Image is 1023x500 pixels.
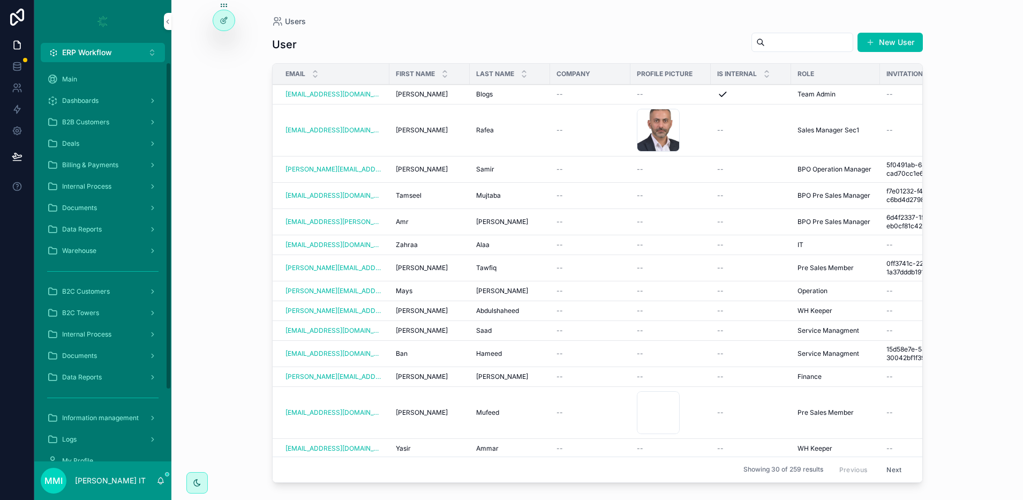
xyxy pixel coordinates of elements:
[41,134,165,153] a: Deals
[637,264,704,272] a: --
[637,349,643,358] span: --
[62,309,99,317] span: B2C Towers
[396,218,409,226] span: Amr
[476,70,514,78] span: Last name
[476,126,544,135] a: Rafea
[798,408,854,417] span: Pre Sales Member
[556,326,624,335] a: --
[62,247,96,255] span: Warehouse
[285,372,383,381] a: [PERSON_NAME][EMAIL_ADDRESS][PERSON_NAME][DOMAIN_NAME]
[396,287,463,295] a: Mays
[886,326,893,335] span: --
[637,165,704,174] a: --
[886,126,893,135] span: --
[886,408,893,417] span: --
[476,408,499,417] span: Mufeed
[798,349,874,358] a: Service Managment
[886,307,893,315] span: --
[396,349,463,358] a: Ban
[62,47,112,58] span: ERP Workflow
[396,287,412,295] span: Mays
[396,307,463,315] a: [PERSON_NAME]
[476,372,544,381] a: [PERSON_NAME]
[396,70,435,78] span: First name
[717,349,724,358] span: --
[476,444,544,453] a: Ammar
[717,287,785,295] a: --
[556,349,624,358] a: --
[637,372,704,381] a: --
[476,372,528,381] span: [PERSON_NAME]
[556,90,563,99] span: --
[637,70,693,78] span: Profile picture
[886,90,893,99] span: --
[637,287,643,295] span: --
[41,282,165,301] a: B2C Customers
[41,43,165,62] button: Select Button
[886,345,995,362] a: 15d58e7e-5831-40e7-bf76-30042bf1f390
[717,70,757,78] span: Is internal
[717,307,724,315] span: --
[798,70,814,78] span: Role
[886,259,995,277] span: 0ff3741c-226e-435b-afcc-1a37dddb191d
[879,461,909,478] button: Next
[396,90,463,99] a: [PERSON_NAME]
[476,349,544,358] a: Hameed
[717,241,785,249] a: --
[717,287,724,295] span: --
[285,191,383,200] a: [EMAIL_ADDRESS][DOMAIN_NAME]
[285,241,383,249] a: [EMAIL_ADDRESS][DOMAIN_NAME]
[886,287,995,295] a: --
[798,444,832,453] span: WH Keeper
[556,165,563,174] span: --
[476,191,544,200] a: Mujtaba
[637,191,643,200] span: --
[556,326,563,335] span: --
[62,352,97,360] span: Documents
[886,444,893,453] span: --
[396,264,463,272] a: [PERSON_NAME]
[396,408,448,417] span: [PERSON_NAME]
[396,444,463,453] a: Yasir
[798,90,874,99] a: Team Admin
[396,349,408,358] span: Ban
[285,408,383,417] a: [EMAIL_ADDRESS][DOMAIN_NAME]
[717,349,785,358] a: --
[285,287,383,295] a: [PERSON_NAME][EMAIL_ADDRESS][PERSON_NAME][DOMAIN_NAME]
[556,70,590,78] span: Company
[396,191,422,200] span: Tamseel
[396,444,411,453] span: Yasir
[272,37,297,52] h1: User
[34,62,171,461] div: scrollable content
[476,287,544,295] a: [PERSON_NAME]
[556,241,563,249] span: --
[285,307,383,315] a: [PERSON_NAME][EMAIL_ADDRESS][DOMAIN_NAME]
[285,349,383,358] a: [EMAIL_ADDRESS][DOMAIN_NAME]
[637,349,704,358] a: --
[798,372,874,381] a: Finance
[285,165,383,174] a: [PERSON_NAME][EMAIL_ADDRESS][PERSON_NAME][DOMAIN_NAME]
[41,346,165,365] a: Documents
[62,287,110,296] span: B2C Customers
[272,16,306,27] a: Users
[556,349,563,358] span: --
[396,307,448,315] span: [PERSON_NAME]
[798,307,832,315] span: WH Keeper
[717,165,724,174] span: --
[476,241,544,249] a: Alaa
[396,264,448,272] span: [PERSON_NAME]
[62,330,111,339] span: Internal Process
[62,118,109,126] span: B2B Customers
[717,126,724,135] span: --
[476,165,494,174] span: Samir
[396,408,463,417] a: [PERSON_NAME]
[62,373,102,382] span: Data Reports
[285,90,383,99] a: [EMAIL_ADDRESS][DOMAIN_NAME]
[396,372,448,381] span: [PERSON_NAME]
[798,307,874,315] a: WH Keeper
[886,241,995,249] a: --
[798,326,859,335] span: Service Managment
[717,218,724,226] span: --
